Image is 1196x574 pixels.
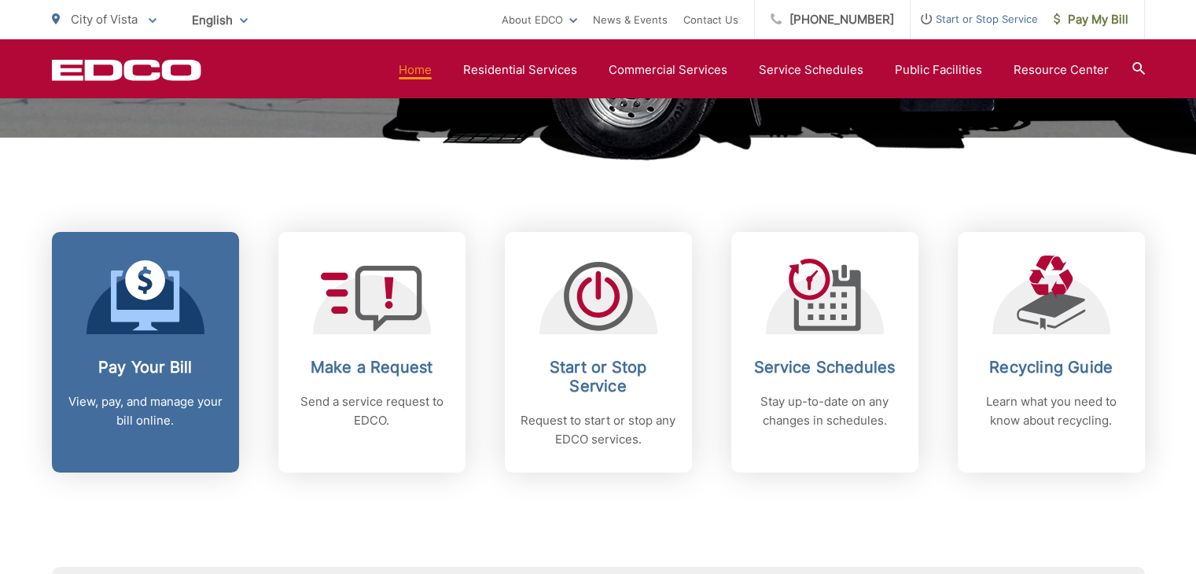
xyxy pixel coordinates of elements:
a: Residential Services [463,61,577,79]
a: Service Schedules Stay up-to-date on any changes in schedules. [731,232,918,473]
h2: Service Schedules [747,358,903,377]
p: Send a service request to EDCO. [294,392,450,430]
a: EDCD logo. Return to the homepage. [52,59,201,81]
a: Service Schedules [759,61,863,79]
p: Request to start or stop any EDCO services. [521,411,676,449]
a: Public Facilities [895,61,982,79]
span: Pay My Bill [1054,10,1128,29]
a: Home [399,61,432,79]
span: English [180,6,259,34]
span: City of Vista [71,12,138,27]
h2: Recycling Guide [973,358,1129,377]
a: News & Events [593,10,668,29]
a: Contact Us [683,10,738,29]
a: Recycling Guide Learn what you need to know about recycling. [958,232,1145,473]
p: View, pay, and manage your bill online. [68,392,223,430]
p: Learn what you need to know about recycling. [973,392,1129,430]
a: Resource Center [1014,61,1109,79]
h2: Pay Your Bill [68,358,223,377]
h2: Make a Request [294,358,450,377]
a: Commercial Services [609,61,727,79]
h2: Start or Stop Service [521,358,676,396]
a: About EDCO [502,10,577,29]
a: Pay Your Bill View, pay, and manage your bill online. [52,232,239,473]
a: Make a Request Send a service request to EDCO. [278,232,466,473]
p: Stay up-to-date on any changes in schedules. [747,392,903,430]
